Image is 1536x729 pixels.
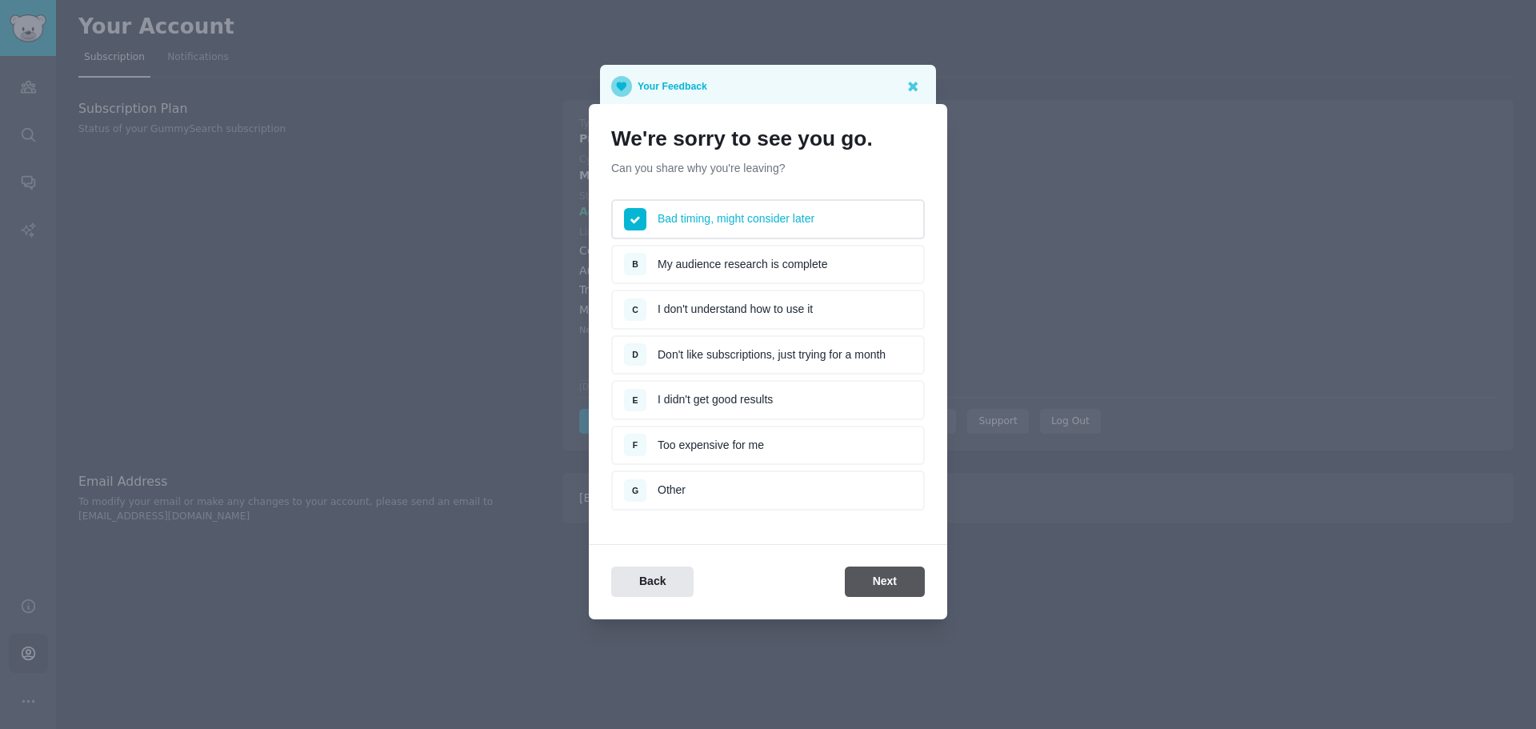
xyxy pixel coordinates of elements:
[638,76,707,97] p: Your Feedback
[611,126,925,152] h1: We're sorry to see you go.
[632,395,638,405] span: E
[845,567,925,598] button: Next
[632,305,638,314] span: C
[632,259,638,269] span: B
[611,567,694,598] button: Back
[632,486,638,495] span: G
[633,440,638,450] span: F
[611,160,925,177] p: Can you share why you're leaving?
[632,350,638,359] span: D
